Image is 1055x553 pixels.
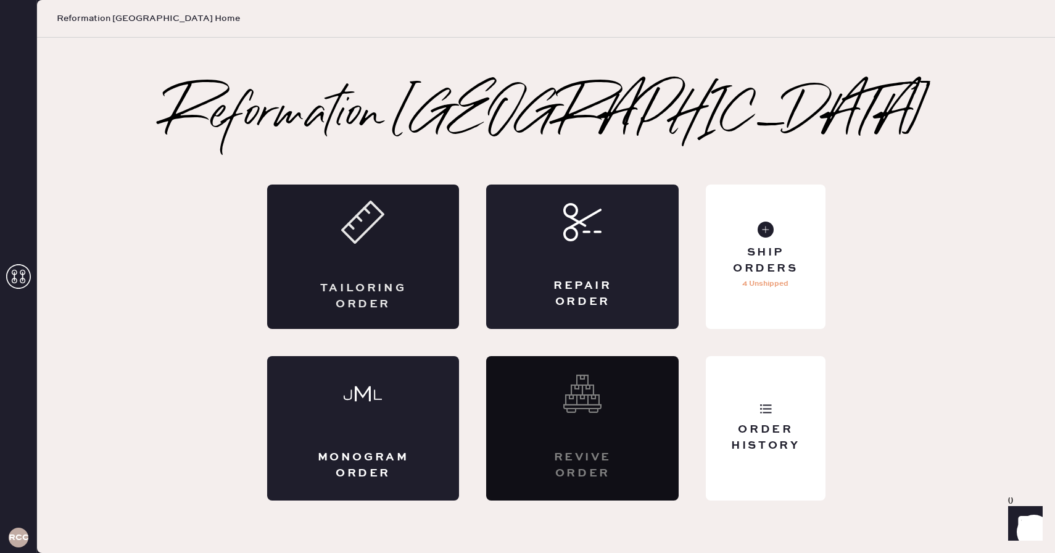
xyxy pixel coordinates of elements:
div: Tailoring Order [316,281,410,312]
div: Interested? Contact us at care@hemster.co [486,356,679,501]
h3: RCCA [9,533,28,542]
p: 4 Unshipped [742,276,788,291]
h2: Reformation [GEOGRAPHIC_DATA] [165,91,928,140]
div: Ship Orders [716,245,815,276]
div: Repair Order [536,278,629,309]
iframe: Front Chat [996,497,1049,551]
div: Revive order [536,450,629,481]
span: Reformation [GEOGRAPHIC_DATA] Home [57,12,240,25]
div: Monogram Order [316,450,410,481]
div: Order History [716,422,815,453]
